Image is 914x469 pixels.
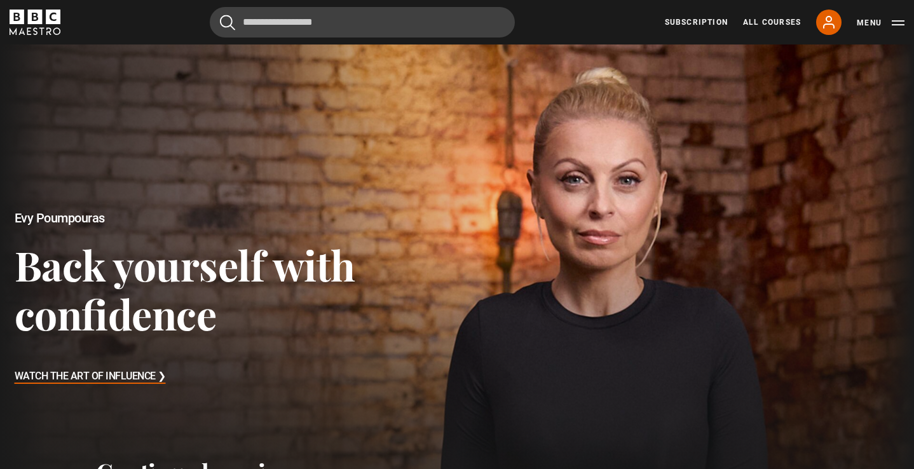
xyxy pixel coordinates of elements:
[10,10,60,35] svg: BBC Maestro
[220,15,235,31] button: Submit the search query
[15,240,458,339] h3: Back yourself with confidence
[15,211,458,226] h2: Evy Poumpouras
[743,17,801,28] a: All Courses
[210,7,515,37] input: Search
[665,17,728,28] a: Subscription
[857,17,904,29] button: Toggle navigation
[15,367,166,386] h3: Watch The Art of Influence ❯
